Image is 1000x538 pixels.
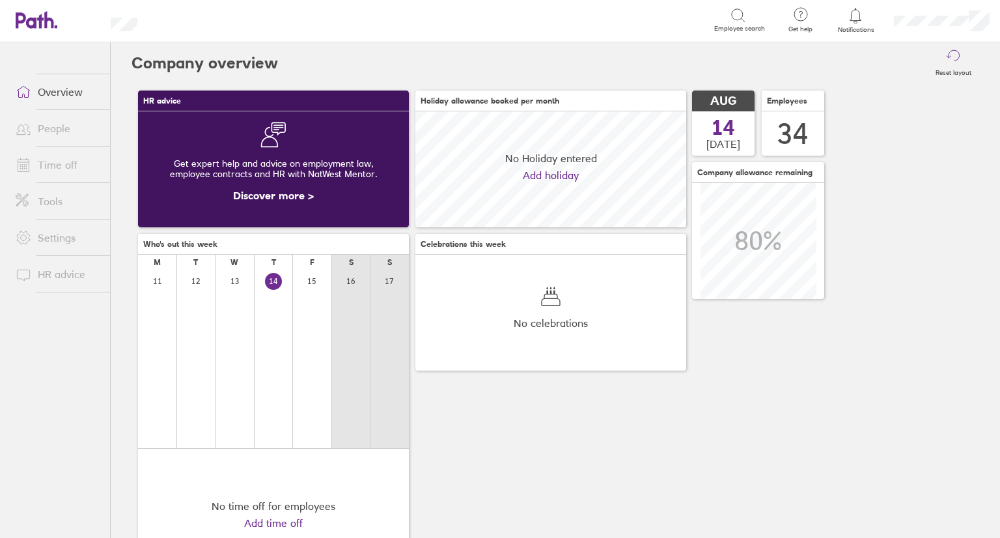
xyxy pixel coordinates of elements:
div: S [349,258,354,267]
div: 34 [777,117,809,150]
span: Celebrations this week [421,240,506,249]
div: W [230,258,238,267]
span: 14 [712,117,735,138]
a: HR advice [5,261,110,287]
div: Search [173,14,206,25]
span: No celebrations [514,317,588,329]
div: Get expert help and advice on employment law, employee contracts and HR with NatWest Mentor. [148,148,398,190]
span: Holiday allowance booked per month [421,96,559,106]
span: Get help [779,25,822,33]
div: T [193,258,198,267]
span: No Holiday entered [505,152,597,164]
a: People [5,115,110,141]
a: Notifications [835,7,877,34]
span: HR advice [143,96,181,106]
span: Notifications [835,26,877,34]
span: Employee search [714,25,765,33]
div: T [271,258,276,267]
button: Reset layout [928,42,979,84]
span: Employees [767,96,807,106]
div: No time off for employees [212,500,335,512]
a: Tools [5,188,110,214]
a: Discover more > [233,189,314,202]
h2: Company overview [132,42,278,84]
span: Who's out this week [143,240,217,249]
a: Add holiday [523,169,579,181]
a: Settings [5,225,110,251]
span: [DATE] [706,138,740,150]
label: Reset layout [928,65,979,77]
a: Overview [5,79,110,105]
a: Time off [5,152,110,178]
div: S [387,258,392,267]
div: F [310,258,314,267]
span: AUG [710,94,736,108]
span: Company allowance remaining [697,168,812,177]
div: M [154,258,161,267]
a: Add time off [244,517,303,529]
